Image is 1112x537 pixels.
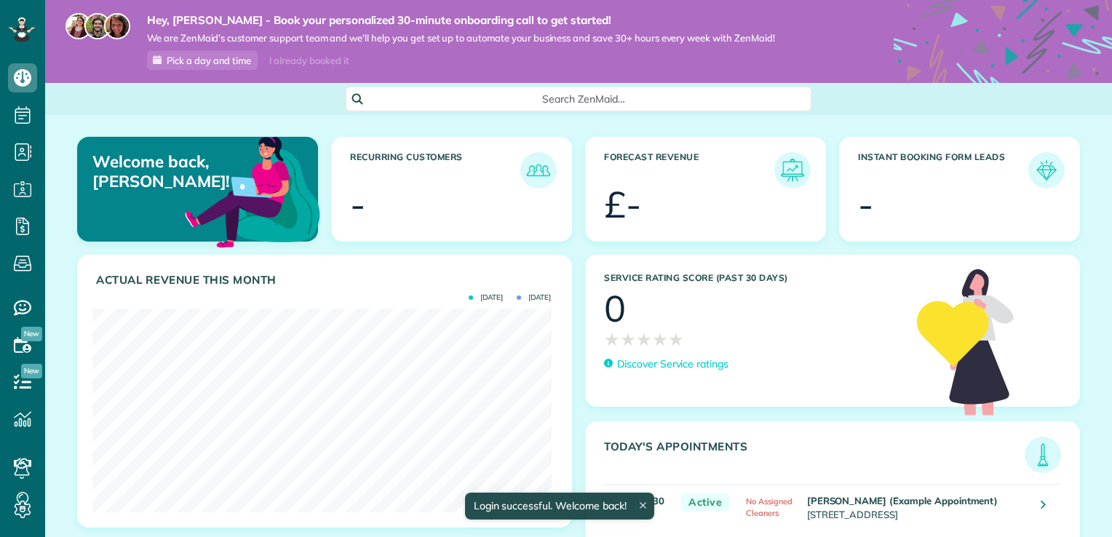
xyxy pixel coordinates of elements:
[668,327,684,352] span: ★
[778,156,807,185] img: icon_forecast_revenue-8c13a41c7ed35a8dcfafea3cbb826a0462acb37728057bba2d056411b612bbbe.png
[104,13,130,39] img: michelle-19f622bdf1676172e81f8f8fba1fb50e276960ebfe0243fe18214015130c80e4.jpg
[746,496,793,518] span: No Assigned Cleaners
[469,294,503,301] span: [DATE]
[147,13,775,28] strong: Hey, [PERSON_NAME] - Book your personalized 30-minute onboarding call to get started!
[1028,440,1057,469] img: icon_todays_appointments-901f7ab196bb0bea1936b74009e4eb5ffbc2d2711fa7634e0d609ed5ef32b18b.png
[604,440,1025,473] h3: Today's Appointments
[681,493,729,512] span: Active
[1032,156,1061,185] img: icon_form_leads-04211a6a04a5b2264e4ee56bc0799ec3eb69b7e499cbb523a139df1d13a81ae0.png
[604,327,620,352] span: ★
[21,364,42,378] span: New
[147,51,258,70] a: Pick a day and time
[524,156,553,185] img: icon_recurring_customers-cf858462ba22bcd05b5a5880d41d6543d210077de5bb9ebc9590e49fd87d84ed.png
[517,294,551,301] span: [DATE]
[182,120,323,261] img: dashboard_welcome-42a62b7d889689a78055ac9021e634bf52bae3f8056760290aed330b23ab8690.png
[615,495,664,506] strong: 8:00 - 9:30
[604,290,626,327] div: 0
[604,357,728,372] a: Discover Service ratings
[604,152,774,188] h3: Forecast Revenue
[261,52,357,70] div: I already booked it
[350,152,520,188] h3: Recurring Customers
[167,55,251,66] span: Pick a day and time
[803,484,1030,529] td: [STREET_ADDRESS]
[84,13,111,39] img: jorge-587dff0eeaa6aab1f244e6dc62b8924c3b6ad411094392a53c71c6c4a576187d.jpg
[620,327,636,352] span: ★
[147,32,775,44] span: We are ZenMaid’s customer support team and we’ll help you get set up to automate your business an...
[92,152,239,191] p: Welcome back, [PERSON_NAME]!
[464,493,654,520] div: Login successful. Welcome back!
[21,327,42,341] span: New
[604,484,674,529] td: 1h 30
[636,327,652,352] span: ★
[604,273,902,283] h3: Service Rating score (past 30 days)
[858,186,873,223] div: -
[617,357,728,372] p: Discover Service ratings
[604,186,641,223] div: £-
[96,274,557,287] h3: Actual Revenue this month
[858,152,1028,188] h3: Instant Booking Form Leads
[807,495,998,506] strong: [PERSON_NAME] (Example Appointment)
[350,186,365,223] div: -
[652,327,668,352] span: ★
[65,13,92,39] img: maria-72a9807cf96188c08ef61303f053569d2e2a8a1cde33d635c8a3ac13582a053d.jpg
